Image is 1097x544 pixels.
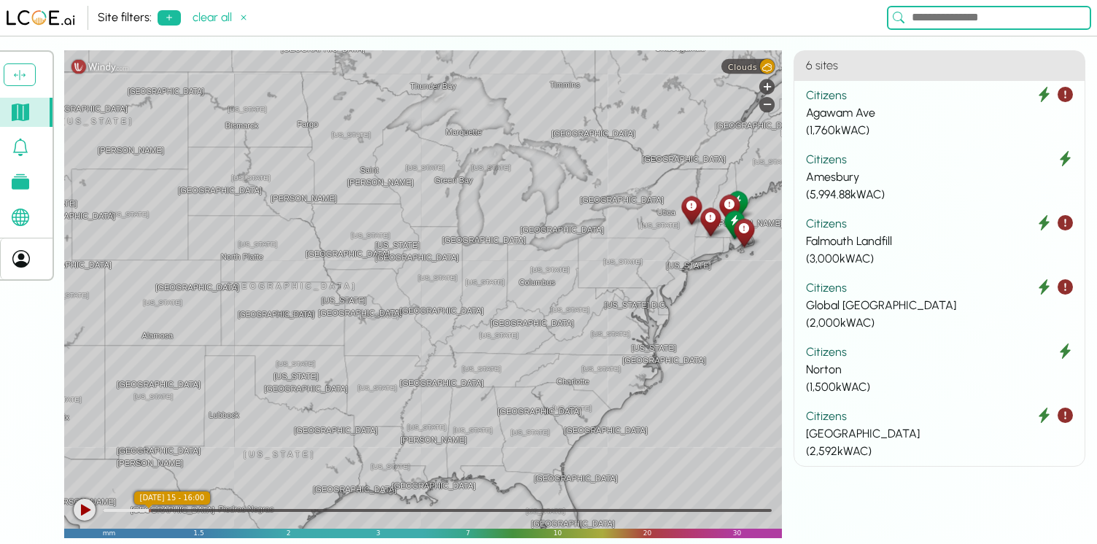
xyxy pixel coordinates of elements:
div: Tyngsborough [716,193,742,225]
button: Citizens Global [GEOGRAPHIC_DATA] (2,000kWAC) [800,273,1079,338]
div: Global Albany [678,194,704,227]
div: ( 2,592 kWAC) [806,443,1073,460]
div: ( 1,760 kWAC) [806,122,1073,139]
div: Agawam Ave [806,104,1073,122]
div: Citizens [806,343,1073,361]
button: Citizens [GEOGRAPHIC_DATA] (2,592kWAC) [800,402,1079,466]
h4: 6 sites [794,51,1085,81]
button: clear all [187,7,255,28]
div: Falmouth Landfill [806,233,1073,250]
div: Amesbury [806,168,1073,186]
div: Citizens [806,408,1073,425]
button: Citizens Norton (1,500kWAC) [800,338,1079,402]
div: Agawam Ave [697,206,723,238]
div: [DATE] 15 - 16:00 [134,491,211,505]
div: Site filters: [98,9,152,26]
div: local time [134,491,211,505]
span: Clouds [728,63,757,72]
div: ( 3,000 kWAC) [806,250,1073,268]
div: Citizens [806,215,1073,233]
div: Citizens [806,151,1073,168]
div: ( 2,000 kWAC) [806,314,1073,332]
div: Norton [806,361,1073,378]
img: LCOE.ai [6,9,76,26]
div: ( 1,500 kWAC) [806,378,1073,396]
div: Falmouth Landfill [731,217,756,249]
div: Global [GEOGRAPHIC_DATA] [806,297,1073,314]
div: Citizens [806,87,1073,104]
div: ( 5,994.88 kWAC) [806,186,1073,203]
button: Citizens Agawam Ave (1,760kWAC) [800,81,1079,145]
button: Citizens Amesbury (5,994.88kWAC) [800,145,1079,209]
div: Zoom in [759,79,775,95]
div: Zoom out [759,97,775,112]
div: Norton [721,209,747,241]
div: Amesbury [724,189,750,222]
button: Citizens Falmouth Landfill (3,000kWAC) [800,209,1079,273]
div: Citizens [806,279,1073,297]
div: [GEOGRAPHIC_DATA] [806,425,1073,443]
